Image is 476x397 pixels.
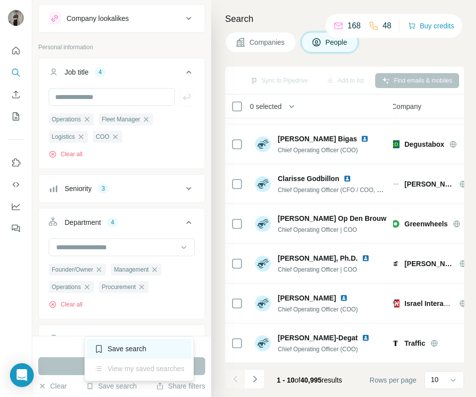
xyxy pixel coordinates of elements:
[49,150,82,159] button: Clear all
[38,381,67,391] button: Clear
[295,376,301,384] span: of
[8,42,24,60] button: Quick start
[370,375,416,385] span: Rows per page
[277,376,342,384] span: results
[392,180,399,188] img: Logo of Lemaire
[343,175,351,183] img: LinkedIn logo
[8,86,24,103] button: Enrich CSV
[392,101,421,111] span: Company
[65,217,101,227] div: Department
[392,140,399,148] img: Logo of Degustabox
[97,184,109,193] div: 3
[107,218,118,227] div: 4
[278,147,358,154] span: Chief Operating Officer (COO)
[277,376,295,384] span: 1 - 10
[431,375,439,385] p: 10
[278,254,358,262] span: [PERSON_NAME], Ph.D.
[8,219,24,237] button: Feedback
[65,184,91,194] div: Seniority
[392,260,399,268] img: Logo of Talixo
[8,198,24,215] button: Dashboard
[52,283,81,292] span: Operations
[347,20,361,32] p: 168
[255,136,271,152] img: Avatar
[39,327,205,351] button: Personal location
[404,139,444,149] span: Degustabox
[278,174,339,184] span: Clarisse Godbillon
[278,213,387,223] span: [PERSON_NAME] Op Den Brouw
[52,115,81,124] span: Operations
[278,306,358,313] span: Chief Operating Officer (COO)
[156,381,205,391] button: Share filters
[250,101,282,111] span: 0 selected
[96,132,109,141] span: COO
[87,339,192,359] div: Save search
[114,265,149,274] span: Management
[340,294,348,302] img: LinkedIn logo
[404,259,454,269] span: [PERSON_NAME]
[245,369,265,389] button: Navigate to next page
[67,13,129,23] div: Company lookalikes
[278,293,336,303] span: [PERSON_NAME]
[65,334,118,344] div: Personal location
[404,179,454,189] span: [PERSON_NAME]
[8,10,24,26] img: Avatar
[301,376,322,384] span: 40,995
[255,335,271,351] img: Avatar
[87,359,192,379] div: View my saved searches
[362,254,370,262] img: LinkedIn logo
[39,60,205,88] button: Job title4
[8,176,24,194] button: Use Surfe API
[8,64,24,82] button: Search
[38,43,205,52] p: Personal information
[325,37,348,47] span: People
[39,6,205,30] button: Company lookalikes
[278,333,358,343] span: [PERSON_NAME]-Degat
[8,154,24,172] button: Use Surfe on LinkedIn
[225,12,464,26] h4: Search
[65,67,88,77] div: Job title
[94,68,106,77] div: 4
[392,220,399,228] img: Logo of Greenwheels
[255,296,271,311] img: Avatar
[404,219,448,229] span: Greenwheels
[392,299,399,307] img: Logo of Israel Interactive Trading
[278,266,357,273] span: Chief Operating Officer | COO
[361,135,369,143] img: LinkedIn logo
[362,334,370,342] img: LinkedIn logo
[52,132,75,141] span: Logistics
[392,339,399,347] img: Logo of Traffic
[404,338,425,348] span: Traffic
[49,300,82,309] button: Clear all
[383,20,392,32] p: 48
[278,186,459,194] span: Chief Operating Officer (CFO / COO, Executive Committee member)
[278,135,357,143] span: [PERSON_NAME] Bigas
[278,226,357,233] span: Chief Operating Officer | COO
[10,363,34,387] div: Open Intercom Messenger
[52,265,93,274] span: Founder/Owner
[255,216,271,232] img: Avatar
[39,177,205,200] button: Seniority3
[249,37,286,47] span: Companies
[102,283,136,292] span: Procurement
[255,176,271,192] img: Avatar
[102,115,140,124] span: Fleet Manager
[8,107,24,125] button: My lists
[255,256,271,272] img: Avatar
[278,346,358,353] span: Chief Operating Officer (COO)
[408,19,454,33] button: Buy credits
[86,381,137,391] button: Save search
[39,210,205,238] button: Department4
